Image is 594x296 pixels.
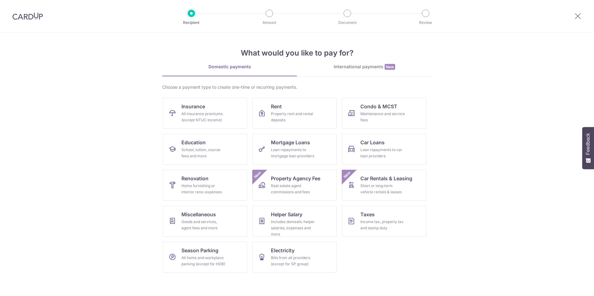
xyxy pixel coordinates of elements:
div: Loan repayments to mortgage loan providers [271,147,316,159]
a: Condo & MCSTMaintenance and service fees [342,98,426,129]
button: Feedback - Show survey [582,127,594,169]
a: Car Rentals & LeasingShort or long‑term vehicle rentals & leasesNew [342,170,426,201]
a: EducationSchool, tuition, course fees and more [163,134,247,165]
span: Feedback [585,133,591,155]
span: Renovation [181,175,208,182]
span: Property Agency Fee [271,175,320,182]
p: Amount [246,20,292,26]
span: Electricity [271,247,295,254]
span: Season Parking [181,247,218,254]
p: Review [403,20,449,26]
a: Season ParkingAll home and workplace parking (except for HDB) [163,242,247,273]
h4: What would you like to pay for? [162,47,432,59]
div: All home and workplace parking (except for HDB) [181,255,226,267]
span: Miscellaneous [181,211,216,218]
span: Education [181,139,206,146]
a: Helper SalaryIncludes domestic helper salaries, expenses and more [252,206,337,237]
span: Car Rentals & Leasing [360,175,412,182]
span: New [342,170,352,180]
span: New [253,170,263,180]
div: All insurance premiums (except NTUC Income) [181,111,226,123]
span: Car Loans [360,139,385,146]
div: International payments [297,64,432,70]
a: InsuranceAll insurance premiums (except NTUC Income) [163,98,247,129]
div: Includes domestic helper salaries, expenses and more [271,219,316,237]
p: Document [324,20,370,26]
span: Rent [271,103,282,110]
span: Insurance [181,103,205,110]
div: Real estate agent commissions and fees [271,183,316,195]
a: RentProperty rent and rental deposits [252,98,337,129]
a: RenovationHome furnishing or interior reno-expenses [163,170,247,201]
span: Helper Salary [271,211,302,218]
div: Choose a payment type to create one-time or recurring payments. [162,84,432,90]
span: New [385,64,395,70]
a: Property Agency FeeReal estate agent commissions and feesNew [252,170,337,201]
div: Property rent and rental deposits [271,111,316,123]
span: Mortgage Loans [271,139,310,146]
a: Car LoansLoan repayments to car loan providers [342,134,426,165]
img: CardUp [12,12,43,20]
div: School, tuition, course fees and more [181,147,226,159]
div: Goods and services, agent fees and more [181,219,226,231]
p: Recipient [168,20,214,26]
div: Income tax, property tax and stamp duty [360,219,405,231]
span: Taxes [360,211,375,218]
a: ElectricityBills from all providers (except for SP group) [252,242,337,273]
div: Home furnishing or interior reno-expenses [181,183,226,195]
a: TaxesIncome tax, property tax and stamp duty [342,206,426,237]
a: Mortgage LoansLoan repayments to mortgage loan providers [252,134,337,165]
div: Short or long‑term vehicle rentals & leases [360,183,405,195]
a: MiscellaneousGoods and services, agent fees and more [163,206,247,237]
div: Loan repayments to car loan providers [360,147,405,159]
div: Domestic payments [162,64,297,70]
div: Maintenance and service fees [360,111,405,123]
span: Condo & MCST [360,103,397,110]
div: Bills from all providers (except for SP group) [271,255,316,267]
